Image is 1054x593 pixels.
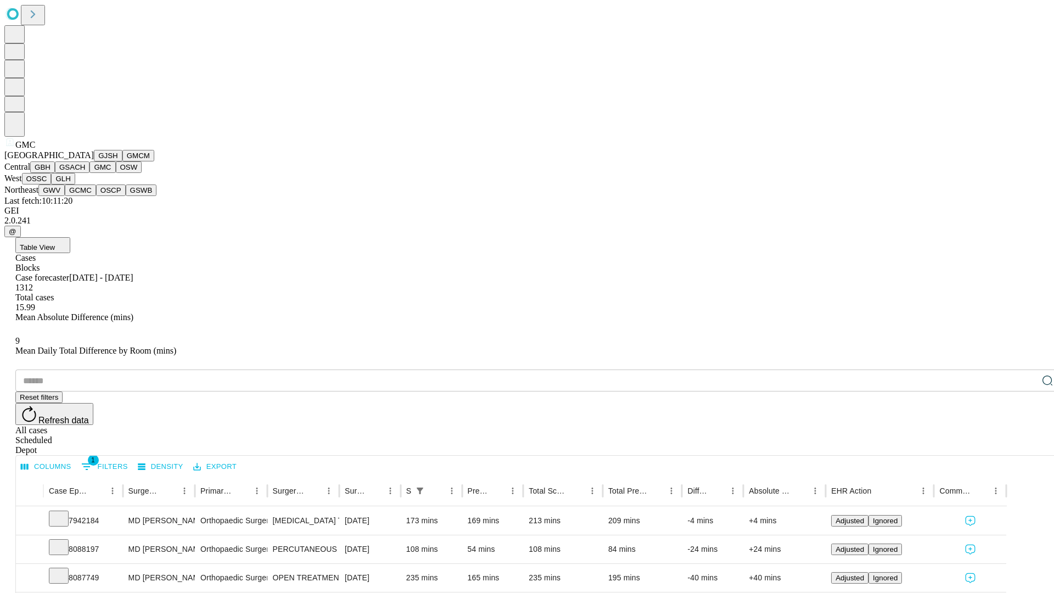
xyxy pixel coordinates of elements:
div: OPEN TREATMENT [MEDICAL_DATA] WITH PLATE [273,564,334,592]
button: Sort [306,483,321,499]
button: @ [4,226,21,237]
button: Refresh data [15,403,93,425]
button: OSCP [96,184,126,196]
div: PERCUTANEOUS FIXATION HUMERAL [MEDICAL_DATA] [273,535,334,563]
span: Refresh data [38,416,89,425]
div: Orthopaedic Surgery [200,507,261,535]
button: Reset filters [15,391,63,403]
div: Predicted In Room Duration [468,486,489,495]
button: Sort [367,483,383,499]
button: Menu [105,483,120,499]
div: Orthopaedic Surgery [200,535,261,563]
span: GMC [15,140,35,149]
span: Total cases [15,293,54,302]
div: 195 mins [608,564,677,592]
div: 108 mins [529,535,597,563]
button: GSACH [55,161,89,173]
div: [DATE] [345,507,395,535]
button: GJSH [94,150,122,161]
button: GLH [51,173,75,184]
button: Menu [505,483,520,499]
button: Adjusted [831,515,868,527]
div: Scheduled In Room Duration [406,486,411,495]
button: Table View [15,237,70,253]
span: 1312 [15,283,33,292]
button: Menu [725,483,741,499]
button: GMCM [122,150,154,161]
button: Select columns [18,458,74,475]
button: Sort [569,483,585,499]
button: Sort [490,483,505,499]
span: Ignored [873,517,898,525]
button: Menu [916,483,931,499]
button: Expand [21,512,38,531]
div: 169 mins [468,507,518,535]
button: Adjusted [831,544,868,555]
div: EHR Action [831,486,871,495]
button: Menu [808,483,823,499]
div: +4 mins [749,507,820,535]
button: Sort [872,483,888,499]
button: GCMC [65,184,96,196]
button: Sort [161,483,177,499]
div: MD [PERSON_NAME] Jr [PERSON_NAME] C Md [128,564,189,592]
div: Case Epic Id [49,486,88,495]
span: Ignored [873,545,898,553]
div: [DATE] [345,564,395,592]
div: 8087749 [49,564,117,592]
button: Menu [988,483,1003,499]
button: Show filters [79,458,131,475]
button: Adjusted [831,572,868,584]
span: 9 [15,336,20,345]
button: Menu [383,483,398,499]
div: Primary Service [200,486,232,495]
div: 2.0.241 [4,216,1050,226]
button: Sort [429,483,444,499]
button: Expand [21,540,38,560]
button: Menu [249,483,265,499]
div: Total Predicted Duration [608,486,648,495]
div: -40 mins [687,564,738,592]
div: Absolute Difference [749,486,791,495]
button: GBH [30,161,55,173]
button: GMC [89,161,115,173]
div: +40 mins [749,564,820,592]
div: 235 mins [406,564,457,592]
span: Adjusted [836,574,864,582]
button: Sort [973,483,988,499]
button: Ignored [868,572,902,584]
span: Northeast [4,185,38,194]
span: Adjusted [836,517,864,525]
div: 173 mins [406,507,457,535]
button: OSW [116,161,142,173]
span: Case forecaster [15,273,69,282]
div: 209 mins [608,507,677,535]
div: -24 mins [687,535,738,563]
button: Sort [89,483,105,499]
span: @ [9,227,16,236]
span: 1 [88,455,99,466]
span: Central [4,162,30,171]
button: Menu [321,483,337,499]
div: -4 mins [687,507,738,535]
div: 235 mins [529,564,597,592]
div: Comments [939,486,971,495]
div: 8088197 [49,535,117,563]
span: 15.99 [15,303,35,312]
button: Density [135,458,186,475]
button: Sort [710,483,725,499]
div: Surgery Name [273,486,305,495]
div: [DATE] [345,535,395,563]
div: 1 active filter [412,483,428,499]
span: [GEOGRAPHIC_DATA] [4,150,94,160]
span: Table View [20,243,55,251]
button: Menu [664,483,679,499]
button: GSWB [126,184,157,196]
div: Surgery Date [345,486,366,495]
div: MD [PERSON_NAME] [PERSON_NAME] Md [128,535,189,563]
div: Surgeon Name [128,486,160,495]
div: Difference [687,486,709,495]
div: MD [PERSON_NAME] Jr [PERSON_NAME] C Md [128,507,189,535]
div: GEI [4,206,1050,216]
div: 54 mins [468,535,518,563]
